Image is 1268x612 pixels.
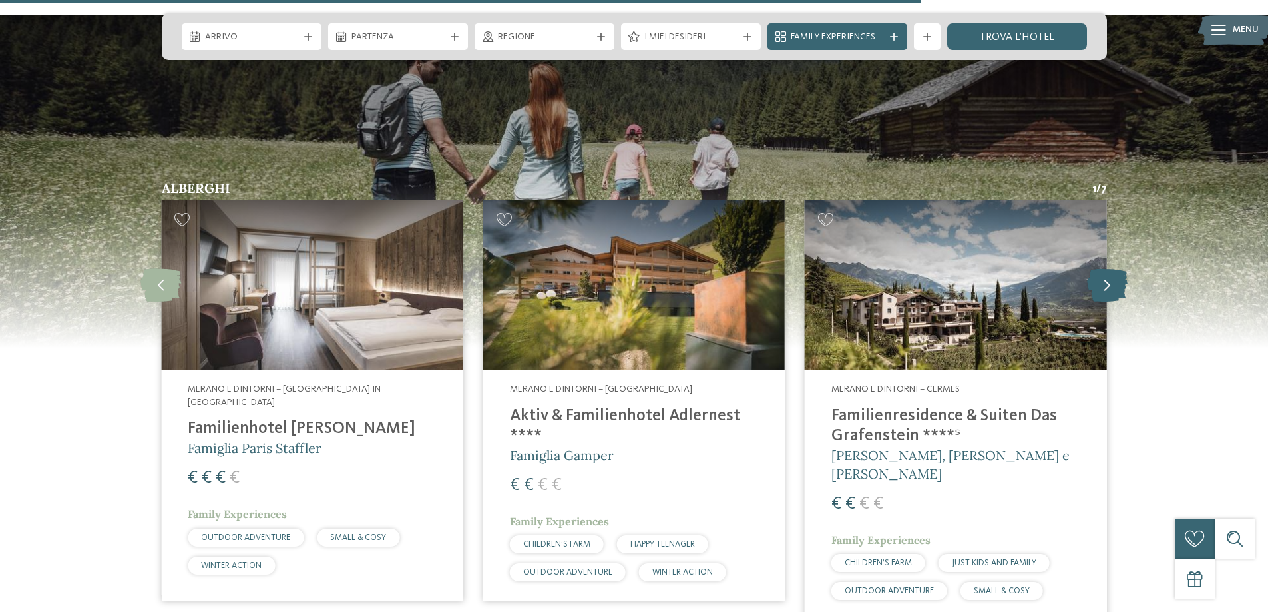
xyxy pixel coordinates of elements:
[1096,182,1101,196] span: /
[510,384,692,394] span: Merano e dintorni – [GEOGRAPHIC_DATA]
[831,495,841,513] span: €
[831,406,1080,446] h4: Familienresidence & Suiten Das Grafenstein ****ˢ
[483,200,785,601] a: Family hotel a Merano: varietà allo stato puro! Merano e dintorni – [GEOGRAPHIC_DATA] Aktiv & Fam...
[351,31,445,44] span: Partenza
[188,469,198,487] span: €
[188,419,436,439] h4: Familienhotel [PERSON_NAME]
[230,469,240,487] span: €
[947,23,1087,50] a: trova l’hotel
[791,31,884,44] span: Family Experiences
[845,587,934,595] span: OUTDOOR ADVENTURE
[831,533,931,547] span: Family Experiences
[188,507,287,521] span: Family Experiences
[845,495,855,513] span: €
[952,559,1036,567] span: JUST KIDS AND FAMILY
[1092,182,1096,196] span: 1
[831,384,960,394] span: Merano e dintorni – Cermes
[510,406,758,446] h4: Aktiv & Familienhotel Adlernest ****
[188,384,381,407] span: Merano e dintorni – [GEOGRAPHIC_DATA] in [GEOGRAPHIC_DATA]
[859,495,869,513] span: €
[483,200,785,370] img: Aktiv & Familienhotel Adlernest ****
[630,540,695,549] span: HAPPY TEENAGER
[498,31,591,44] span: Regione
[873,495,883,513] span: €
[216,469,226,487] span: €
[510,477,520,494] span: €
[510,447,614,463] span: Famiglia Gamper
[523,568,612,577] span: OUTDOOR ADVENTURE
[524,477,534,494] span: €
[523,540,590,549] span: CHILDREN’S FARM
[974,587,1030,595] span: SMALL & COSY
[161,200,463,370] img: Family hotel a Merano: varietà allo stato puro!
[201,533,290,542] span: OUTDOOR ADVENTURE
[845,559,912,567] span: CHILDREN’S FARM
[202,469,212,487] span: €
[652,568,713,577] span: WINTER ACTION
[831,447,1070,482] span: [PERSON_NAME], [PERSON_NAME] e [PERSON_NAME]
[201,561,262,570] span: WINTER ACTION
[510,515,609,528] span: Family Experiences
[205,31,298,44] span: Arrivo
[552,477,562,494] span: €
[162,180,230,196] span: Alberghi
[644,31,738,44] span: I miei desideri
[805,200,1106,370] img: Family hotel a Merano: varietà allo stato puro!
[188,440,321,456] span: Famiglia Paris Staffler
[538,477,548,494] span: €
[161,200,463,601] a: Family hotel a Merano: varietà allo stato puro! Merano e dintorni – [GEOGRAPHIC_DATA] in [GEOGRAP...
[330,533,386,542] span: SMALL & COSY
[1101,182,1107,196] span: 7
